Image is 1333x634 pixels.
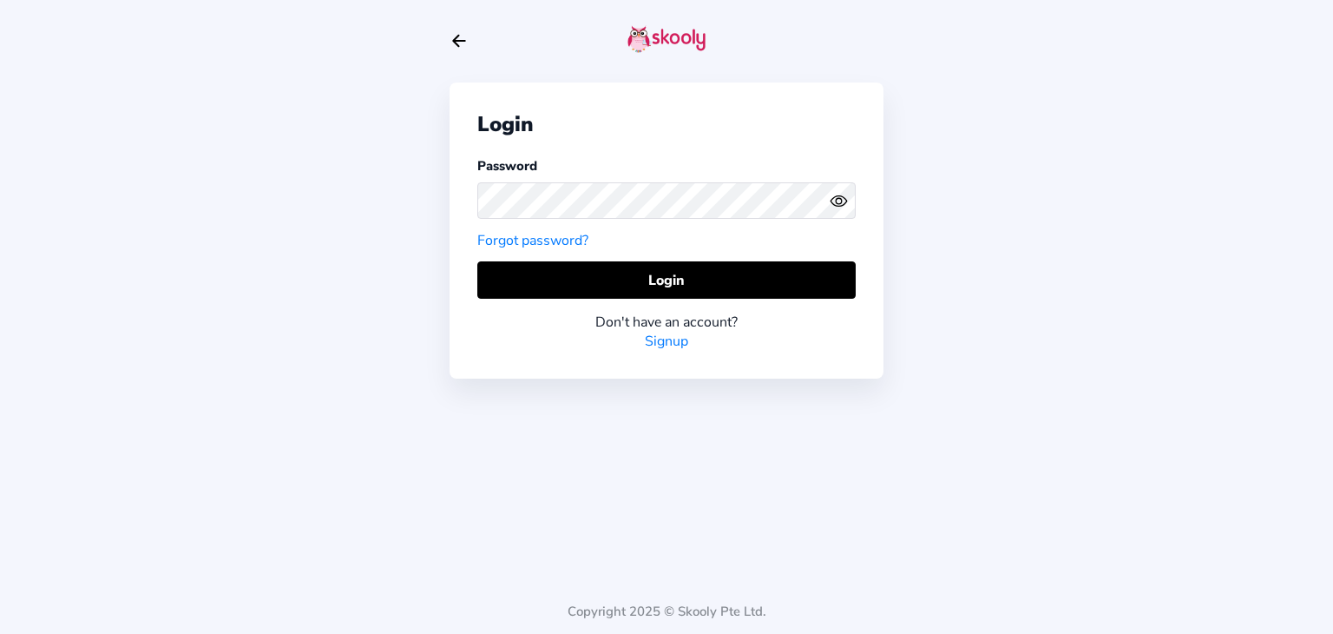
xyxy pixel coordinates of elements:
[477,110,856,138] div: Login
[450,31,469,50] button: arrow back outline
[830,192,856,210] button: eye outlineeye off outline
[830,192,848,210] ion-icon: eye outline
[477,157,537,175] label: Password
[627,25,706,53] img: skooly-logo.png
[645,332,688,351] a: Signup
[477,313,856,332] div: Don't have an account?
[477,231,588,250] a: Forgot password?
[477,261,856,299] button: Login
